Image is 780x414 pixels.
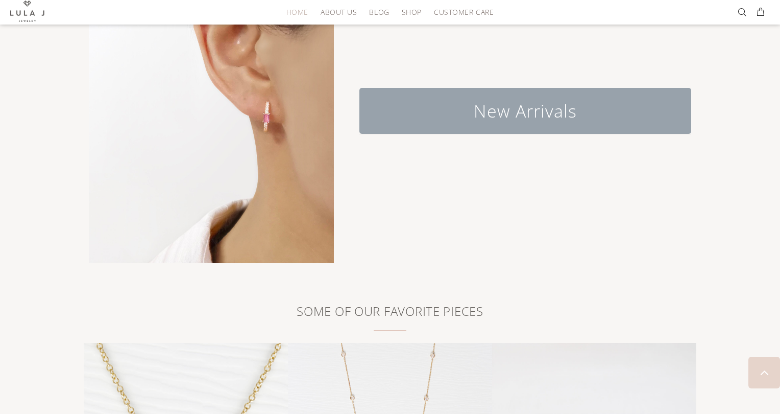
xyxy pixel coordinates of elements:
a: About Us [314,4,363,20]
span: HOME [286,8,308,16]
a: SOME OF OUR FAVORITE PIECES [297,303,483,319]
a: New Arrivals [359,88,691,134]
span: Shop [402,8,422,16]
span: Blog [369,8,389,16]
a: Shop [396,4,428,20]
a: HOME [280,4,314,20]
span: About Us [321,8,357,16]
span: Customer Care [434,8,494,16]
a: BACK TO TOP [748,357,780,388]
a: Customer Care [428,4,494,20]
a: Blog [363,4,395,20]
